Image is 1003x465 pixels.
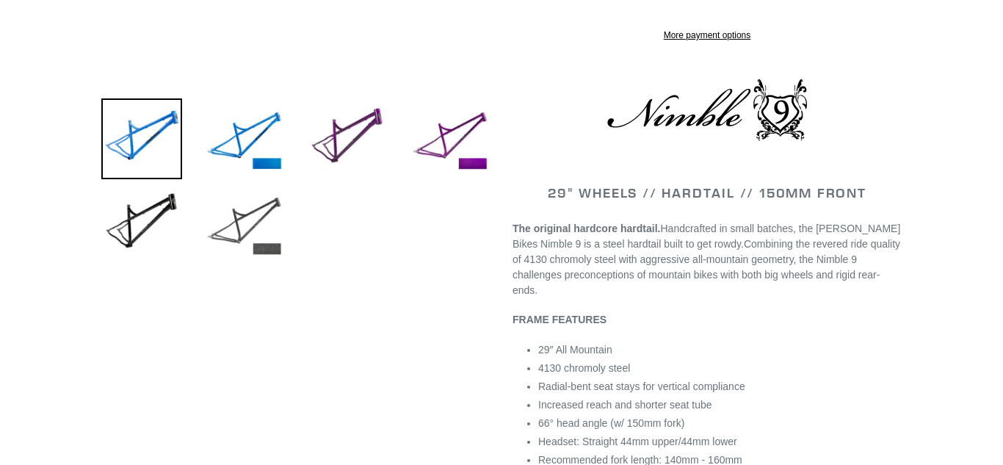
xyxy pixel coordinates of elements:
[548,184,866,201] span: 29" WHEELS // HARDTAIL // 150MM FRONT
[538,381,745,392] span: Radial-bent seat stays for vertical compliance
[204,184,285,264] img: Load image into Gallery viewer, NIMBLE 9 - Frameset
[513,223,900,250] span: Handcrafted in small batches, the [PERSON_NAME] Bikes Nimble 9 is a steel hardtail built to get r...
[538,417,684,429] span: 66° head angle (w/ 150mm fork)
[410,98,490,179] img: Load image into Gallery viewer, NIMBLE 9 - Frameset
[204,98,285,179] img: Load image into Gallery viewer, NIMBLE 9 - Frameset
[513,314,606,325] b: FRAME FEATURES
[538,344,612,356] span: 29″ All Mountain
[101,98,182,179] img: Load image into Gallery viewer, NIMBLE 9 - Frameset
[538,399,712,411] span: Increased reach and shorter seat tube
[101,184,182,264] img: Load image into Gallery viewer, NIMBLE 9 - Frameset
[513,223,660,234] strong: The original hardcore hardtail.
[538,436,737,447] span: Headset: Straight 44mm upper/44mm lower
[513,238,900,296] span: Combining the revered ride quality of 4130 chromoly steel with aggressive all-mountain geometry, ...
[538,362,630,374] span: 4130 chromoly steel
[307,98,388,179] img: Load image into Gallery viewer, NIMBLE 9 - Frameset
[516,29,898,42] a: More payment options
